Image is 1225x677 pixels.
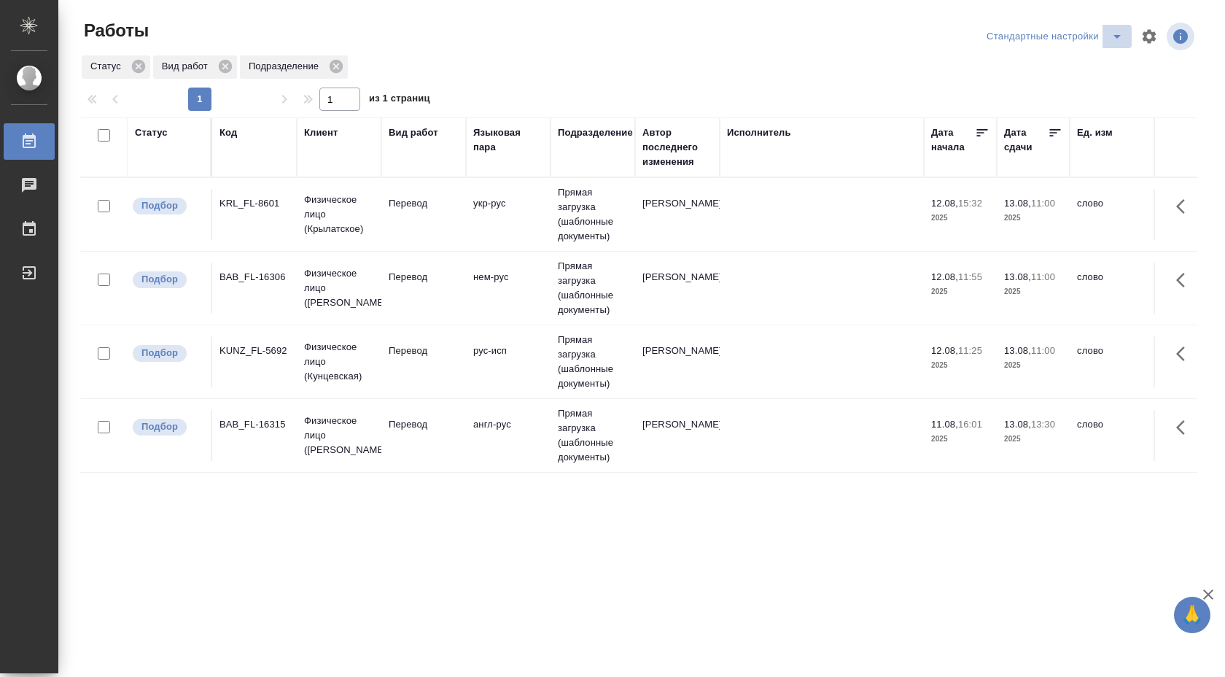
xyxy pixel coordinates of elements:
[1004,432,1062,446] p: 2025
[551,399,635,472] td: Прямая загрузка (шаблонные документы)
[1031,345,1055,356] p: 11:00
[141,272,178,287] p: Подбор
[141,198,178,213] p: Подбор
[1004,271,1031,282] p: 13.08,
[1004,211,1062,225] p: 2025
[304,340,374,384] p: Физическое лицо (Кунцевская)
[1167,23,1197,50] span: Посмотреть информацию
[931,358,989,373] p: 2025
[983,25,1132,48] div: split button
[1031,419,1055,430] p: 13:30
[1004,419,1031,430] p: 13.08,
[551,252,635,325] td: Прямая загрузка (шаблонные документы)
[931,211,989,225] p: 2025
[219,196,289,211] div: KRL_FL-8601
[219,270,289,285] div: BAB_FL-16306
[466,336,551,387] td: рус-исп
[304,193,374,236] p: Физическое лицо (Крылатское)
[1004,198,1031,209] p: 13.08,
[389,196,459,211] p: Перевод
[931,125,975,155] div: Дата начала
[389,417,459,432] p: Перевод
[635,189,720,240] td: [PERSON_NAME]
[1167,410,1202,445] button: Здесь прячутся важные кнопки
[219,125,237,140] div: Код
[1031,198,1055,209] p: 11:00
[240,55,348,79] div: Подразделение
[931,432,989,446] p: 2025
[558,125,633,140] div: Подразделение
[131,270,203,290] div: Можно подбирать исполнителей
[931,198,958,209] p: 12.08,
[1031,271,1055,282] p: 11:00
[931,285,989,299] p: 2025
[551,178,635,251] td: Прямая загрузка (шаблонные документы)
[1174,597,1210,633] button: 🙏
[131,344,203,363] div: Можно подбирать исполнителей
[82,55,150,79] div: Статус
[304,266,374,310] p: Физическое лицо ([PERSON_NAME])
[219,417,289,432] div: BAB_FL-16315
[389,270,459,285] p: Перевод
[1180,600,1205,630] span: 🙏
[1004,345,1031,356] p: 13.08,
[1167,336,1202,371] button: Здесь прячутся важные кнопки
[635,410,720,461] td: [PERSON_NAME]
[1132,19,1167,54] span: Настроить таблицу
[141,419,178,434] p: Подбор
[473,125,543,155] div: Языковая пара
[958,271,982,282] p: 11:55
[727,125,791,140] div: Исполнитель
[135,125,168,140] div: Статус
[1004,125,1048,155] div: Дата сдачи
[219,344,289,358] div: KUNZ_FL-5692
[1167,189,1202,224] button: Здесь прячутся важные кнопки
[466,410,551,461] td: англ-рус
[958,345,982,356] p: 11:25
[141,346,178,360] p: Подбор
[1077,125,1113,140] div: Ед. изм
[931,419,958,430] p: 11.08,
[466,263,551,314] td: нем-рус
[1070,189,1154,240] td: слово
[551,325,635,398] td: Прямая загрузка (шаблонные документы)
[931,271,958,282] p: 12.08,
[80,19,149,42] span: Работы
[304,414,374,457] p: Физическое лицо ([PERSON_NAME])
[1070,336,1154,387] td: слово
[90,59,126,74] p: Статус
[131,196,203,216] div: Можно подбирать исполнителей
[635,336,720,387] td: [PERSON_NAME]
[369,90,430,111] span: из 1 страниц
[1004,358,1062,373] p: 2025
[1070,263,1154,314] td: слово
[1004,285,1062,299] p: 2025
[958,419,982,430] p: 16:01
[958,198,982,209] p: 15:32
[1070,410,1154,461] td: слово
[249,59,324,74] p: Подразделение
[635,263,720,314] td: [PERSON_NAME]
[162,59,213,74] p: Вид работ
[153,55,237,79] div: Вид работ
[304,125,338,140] div: Клиент
[466,189,551,240] td: укр-рус
[389,344,459,358] p: Перевод
[389,125,438,140] div: Вид работ
[642,125,712,169] div: Автор последнего изменения
[131,417,203,437] div: Можно подбирать исполнителей
[1167,263,1202,298] button: Здесь прячутся важные кнопки
[931,345,958,356] p: 12.08,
